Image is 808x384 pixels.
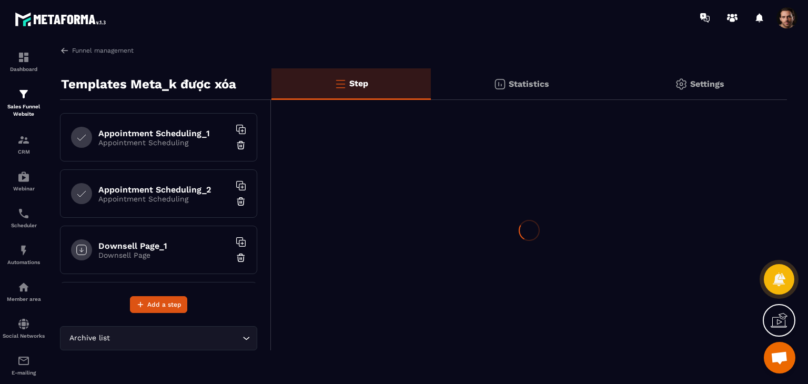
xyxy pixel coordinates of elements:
[690,79,724,89] p: Settings
[17,355,30,367] img: email
[509,79,549,89] p: Statistics
[3,43,45,80] a: formationformationDashboard
[764,342,795,373] div: Mở cuộc trò chuyện
[3,66,45,72] p: Dashboard
[98,241,230,251] h6: Downsell Page_1
[98,185,230,195] h6: Appointment Scheduling_2
[3,259,45,265] p: Automations
[112,332,240,344] input: Search for option
[98,128,230,138] h6: Appointment Scheduling_1
[147,299,181,310] span: Add a step
[334,77,347,90] img: bars-o.4a397970.svg
[130,296,187,313] button: Add a step
[236,252,246,263] img: trash
[3,333,45,339] p: Social Networks
[98,138,230,147] p: Appointment Scheduling
[3,186,45,191] p: Webinar
[61,74,236,95] p: Templates Meta_k được xóa
[493,78,506,90] img: stats.20deebd0.svg
[17,318,30,330] img: social-network
[3,273,45,310] a: automationsautomationsMember area
[3,163,45,199] a: automationsautomationsWebinar
[236,196,246,207] img: trash
[3,103,45,118] p: Sales Funnel Website
[17,134,30,146] img: formation
[3,149,45,155] p: CRM
[60,46,134,55] a: Funnel management
[98,195,230,203] p: Appointment Scheduling
[3,126,45,163] a: formationformationCRM
[3,199,45,236] a: schedulerschedulerScheduler
[98,251,230,259] p: Downsell Page
[3,296,45,302] p: Member area
[15,9,109,29] img: logo
[3,80,45,126] a: formationformationSales Funnel Website
[675,78,688,90] img: setting-gr.5f69749f.svg
[17,281,30,294] img: automations
[236,140,246,150] img: trash
[67,332,112,344] span: Archive list
[3,347,45,383] a: emailemailE-mailing
[3,370,45,376] p: E-mailing
[3,223,45,228] p: Scheduler
[3,236,45,273] a: automationsautomationsAutomations
[17,207,30,220] img: scheduler
[3,310,45,347] a: social-networksocial-networkSocial Networks
[17,88,30,100] img: formation
[17,51,30,64] img: formation
[60,326,257,350] div: Search for option
[17,170,30,183] img: automations
[349,78,368,88] p: Step
[60,46,69,55] img: arrow
[17,244,30,257] img: automations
